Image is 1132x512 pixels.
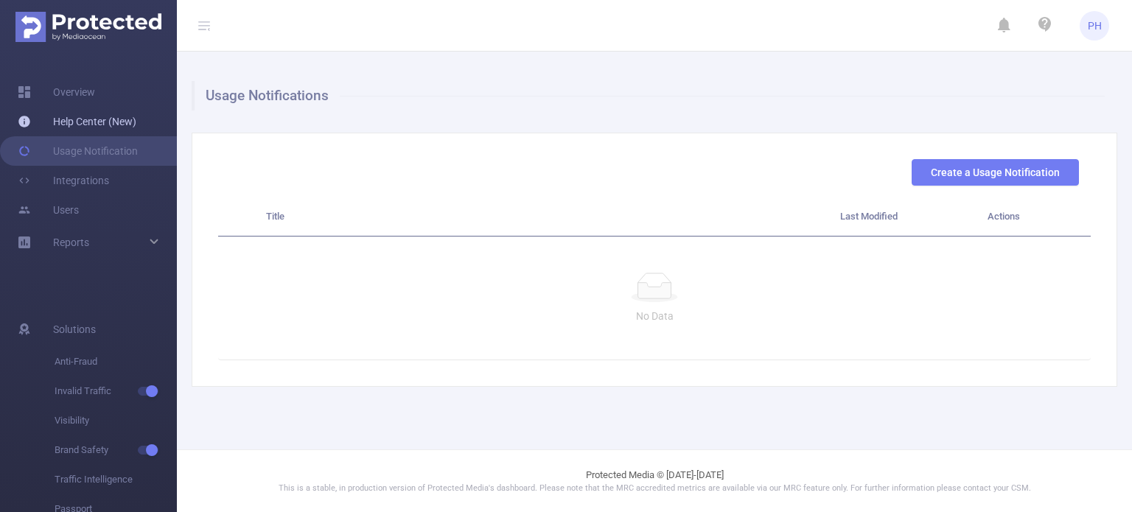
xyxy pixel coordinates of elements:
p: This is a stable, in production version of Protected Media's dashboard. Please note that the MRC ... [214,483,1095,495]
a: Integrations [18,166,109,195]
a: Help Center (New) [18,107,136,136]
a: Overview [18,77,95,107]
span: Title [266,211,284,222]
span: Last Modified [840,211,898,222]
a: Users [18,195,79,225]
h1: Usage Notifications [192,81,1105,111]
span: Brand Safety [55,435,177,465]
span: Solutions [53,315,96,344]
img: Protected Media [15,12,161,42]
a: Reports [53,228,89,257]
span: Actions [988,211,1020,222]
span: Anti-Fraud [55,347,177,376]
button: Create a Usage Notification [912,159,1079,186]
span: PH [1088,11,1102,41]
span: Invalid Traffic [55,376,177,406]
span: Visibility [55,406,177,435]
footer: Protected Media © [DATE]-[DATE] [177,449,1132,512]
p: No Data [230,308,1079,324]
span: Traffic Intelligence [55,465,177,494]
span: Reports [53,236,89,248]
a: Usage Notification [18,136,138,166]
